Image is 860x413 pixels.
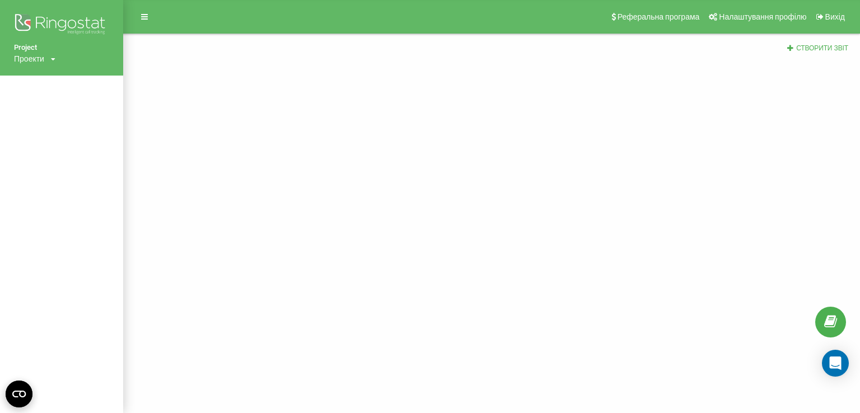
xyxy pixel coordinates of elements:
[787,44,794,51] i: Створити звіт
[14,53,44,64] div: Проекти
[618,12,700,21] span: Реферальна програма
[14,42,109,53] a: Project
[822,350,849,377] div: Open Intercom Messenger
[6,381,32,407] button: Open CMP widget
[719,12,806,21] span: Налаштування профілю
[825,12,845,21] span: Вихід
[783,44,852,53] button: Створити звіт
[14,11,109,39] img: Ringostat logo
